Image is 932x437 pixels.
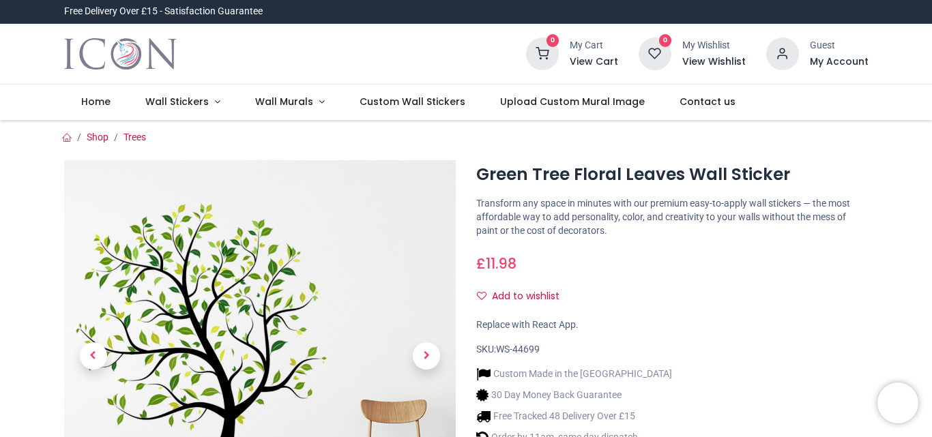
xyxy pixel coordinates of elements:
span: Custom Wall Stickers [360,95,465,108]
a: Wall Stickers [128,85,238,120]
div: My Wishlist [682,39,746,52]
a: My Account [810,55,869,69]
a: View Cart [570,55,618,69]
span: £ [476,254,516,273]
a: Trees [123,132,146,142]
div: Guest [810,39,869,52]
span: 11.98 [486,254,516,273]
sup: 0 [547,34,559,47]
div: SKU: [476,343,869,357]
p: Transform any space in minutes with our premium easy-to-apply wall stickers — the most affordable... [476,197,869,237]
a: View Wishlist [682,55,746,69]
img: Icon Wall Stickers [64,35,177,73]
span: Upload Custom Mural Image [500,95,645,108]
li: 30 Day Money Back Guarantee [476,388,672,402]
span: WS-44699 [496,344,540,355]
span: Previous [80,342,107,370]
button: Add to wishlistAdd to wishlist [476,285,571,308]
a: Wall Murals [237,85,342,120]
iframe: Brevo live chat [877,382,918,423]
span: Wall Murals [255,95,313,108]
span: Contact us [680,95,736,108]
a: Shop [87,132,108,142]
iframe: Customer reviews powered by Trustpilot [582,5,869,18]
div: Replace with React App. [476,318,869,332]
div: Free Delivery Over £15 - Satisfaction Guarantee [64,5,263,18]
a: 0 [526,48,559,59]
i: Add to wishlist [477,291,486,301]
div: My Cart [570,39,618,52]
li: Free Tracked 48 Delivery Over £15 [476,409,672,423]
h1: Green Tree Floral Leaves Wall Sticker [476,163,869,186]
span: Next [413,342,440,370]
span: Home [81,95,111,108]
sup: 0 [659,34,672,47]
a: Logo of Icon Wall Stickers [64,35,177,73]
span: Wall Stickers [145,95,209,108]
a: 0 [639,48,671,59]
li: Custom Made in the [GEOGRAPHIC_DATA] [476,367,672,381]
